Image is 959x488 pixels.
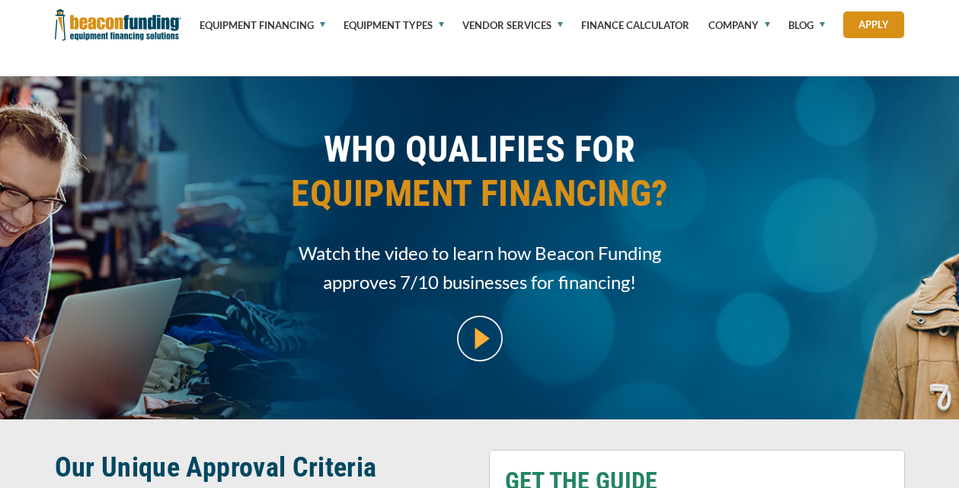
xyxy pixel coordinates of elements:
[55,450,471,485] h2: Our Unique Approval Criteria
[843,11,904,38] a: Apply
[457,316,503,361] img: video modal pop-up play button
[55,127,905,227] h1: WHO QUALIFIES FOR
[55,239,905,268] div: Watch the video to learn how Beacon Funding
[55,268,905,297] div: approves 7/10 businesses for financing!
[55,172,905,216] span: EQUIPMENT FINANCING?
